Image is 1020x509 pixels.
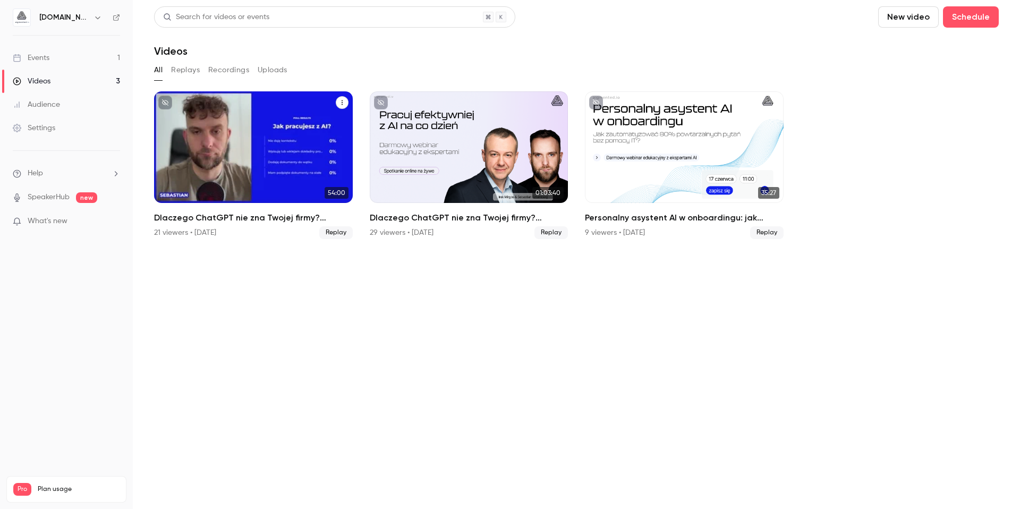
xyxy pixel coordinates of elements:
button: All [154,62,163,79]
button: Recordings [208,62,249,79]
div: 9 viewers • [DATE] [585,227,645,238]
span: Plan usage [38,485,120,494]
span: Help [28,168,43,179]
button: unpublished [158,96,172,109]
button: unpublished [374,96,388,109]
a: SpeakerHub [28,192,70,203]
button: New video [878,6,939,28]
h1: Videos [154,45,188,57]
h6: [DOMAIN_NAME] [39,12,89,23]
a: 01:03:40Dlaczego ChatGPT nie zna Twojej firmy? Praktyczny przewodnik przygotowania wiedzy firmowe... [370,91,568,239]
li: Personalny asystent AI w onboardingu: jak zautomatyzować 80% powtarzalnych pytań bez pomocy IT? [585,91,784,239]
button: Replays [171,62,200,79]
div: Videos [13,76,50,87]
span: new [76,192,97,203]
div: Settings [13,123,55,133]
div: Search for videos or events [163,12,269,23]
span: Replay [534,226,568,239]
img: aigmented.io [13,9,30,26]
span: 01:03:40 [532,187,564,199]
h2: Dlaczego ChatGPT nie zna Twojej firmy? Praktyczny przewodnik przygotowania wiedzy firmowej jako k... [370,211,568,224]
span: Pro [13,483,31,496]
button: Uploads [258,62,287,79]
div: Audience [13,99,60,110]
span: What's new [28,216,67,227]
span: 54:00 [325,187,348,199]
h2: Personalny asystent AI w onboardingu: jak zautomatyzować 80% powtarzalnych pytań bez pomocy IT? [585,211,784,224]
a: 35:27Personalny asystent AI w onboardingu: jak zautomatyzować 80% powtarzalnych pytań bez pomocy ... [585,91,784,239]
a: 54:00Dlaczego ChatGPT nie zna Twojej firmy? Praktyczny przewodnik przygotowania wiedzy firmowej j... [154,91,353,239]
button: unpublished [589,96,603,109]
span: 35:27 [758,187,779,199]
div: 21 viewers • [DATE] [154,227,216,238]
div: 29 viewers • [DATE] [370,227,433,238]
h2: Dlaczego ChatGPT nie zna Twojej firmy? Praktyczny przewodnik przygotowania wiedzy firmowej jako k... [154,211,353,224]
div: Events [13,53,49,63]
iframe: Noticeable Trigger [107,217,120,226]
section: Videos [154,6,999,503]
li: Dlaczego ChatGPT nie zna Twojej firmy? Praktyczny przewodnik przygotowania wiedzy firmowej jako k... [370,91,568,239]
li: Dlaczego ChatGPT nie zna Twojej firmy? Praktyczny przewodnik przygotowania wiedzy firmowej jako k... [154,91,353,239]
li: help-dropdown-opener [13,168,120,179]
span: Replay [750,226,784,239]
button: Schedule [943,6,999,28]
span: Replay [319,226,353,239]
ul: Videos [154,91,999,239]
